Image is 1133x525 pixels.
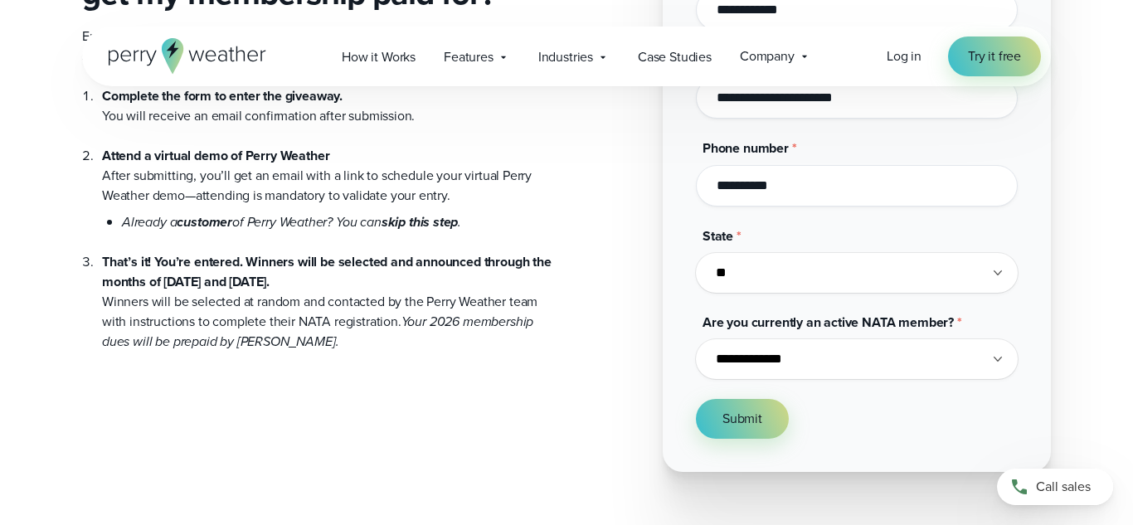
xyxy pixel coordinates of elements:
em: Your 2026 membership dues will be prepaid by [PERSON_NAME]. [102,312,533,351]
span: Submit [722,409,762,429]
a: Case Studies [624,40,726,74]
button: Submit [696,399,789,439]
strong: Complete the form to enter the giveaway. [102,86,343,105]
a: Try it free [948,36,1041,76]
span: Call sales [1036,477,1091,497]
span: Phone number [703,139,789,158]
li: After submitting, you’ll get an email with a link to schedule your virtual Perry Weather demo—att... [102,126,553,232]
a: How it Works [328,40,430,74]
strong: skip this step [382,212,459,231]
strong: customer [177,212,232,231]
a: Call sales [997,469,1113,505]
span: How it Works [342,47,416,67]
a: Log in [887,46,921,66]
span: Case Studies [638,47,712,67]
em: Already a of Perry Weather? You can . [122,212,461,231]
strong: That’s it! You’re entered. Winners will be selected and announced through the months of [DATE] an... [102,252,552,291]
li: You will receive an email confirmation after submission. [102,86,553,126]
strong: Attend a virtual demo of Perry Weather [102,146,329,165]
span: Are you currently an active NATA member? [703,313,954,332]
span: Features [444,47,494,67]
span: Industries [538,47,593,67]
li: Winners will be selected at random and contacted by the Perry Weather team with instructions to c... [102,232,553,352]
span: Try it free [968,46,1021,66]
span: Company [740,46,795,66]
span: State [703,226,733,245]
